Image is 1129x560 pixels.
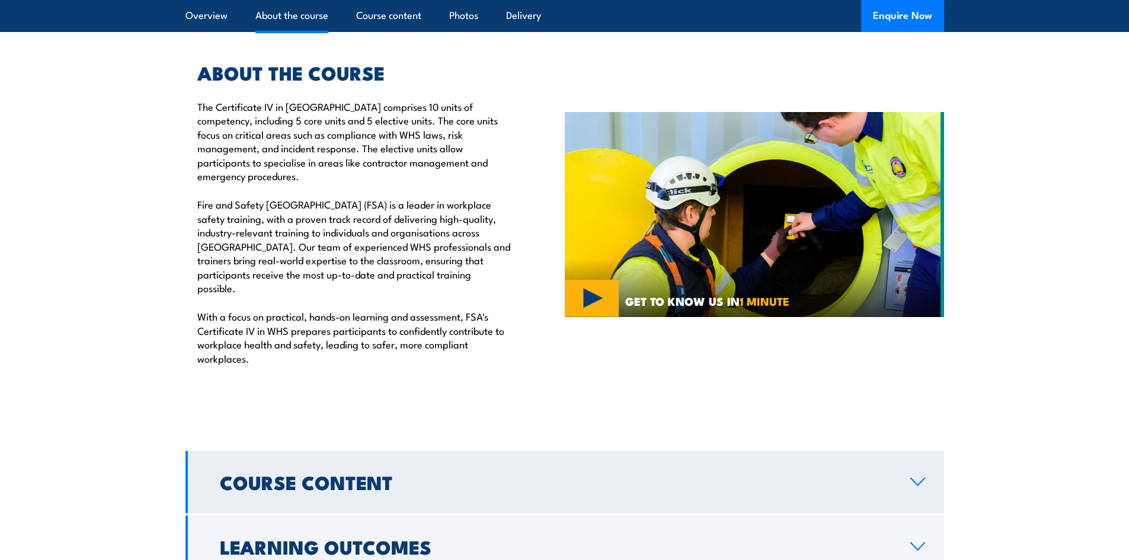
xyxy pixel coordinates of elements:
strong: 1 MINUTE [740,292,789,309]
p: Fire and Safety [GEOGRAPHIC_DATA] (FSA) is a leader in workplace safety training, with a proven t... [197,197,510,295]
p: With a focus on practical, hands-on learning and assessment, FSA's Certificate IV in WHS prepares... [197,309,510,365]
h2: ABOUT THE COURSE [197,64,510,81]
h2: Learning Outcomes [220,538,891,555]
h2: Course Content [220,473,891,490]
p: The Certificate IV in [GEOGRAPHIC_DATA] comprises 10 units of competency, including 5 core units ... [197,100,510,183]
span: GET TO KNOW US IN [625,296,789,306]
a: Course Content [185,451,944,513]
